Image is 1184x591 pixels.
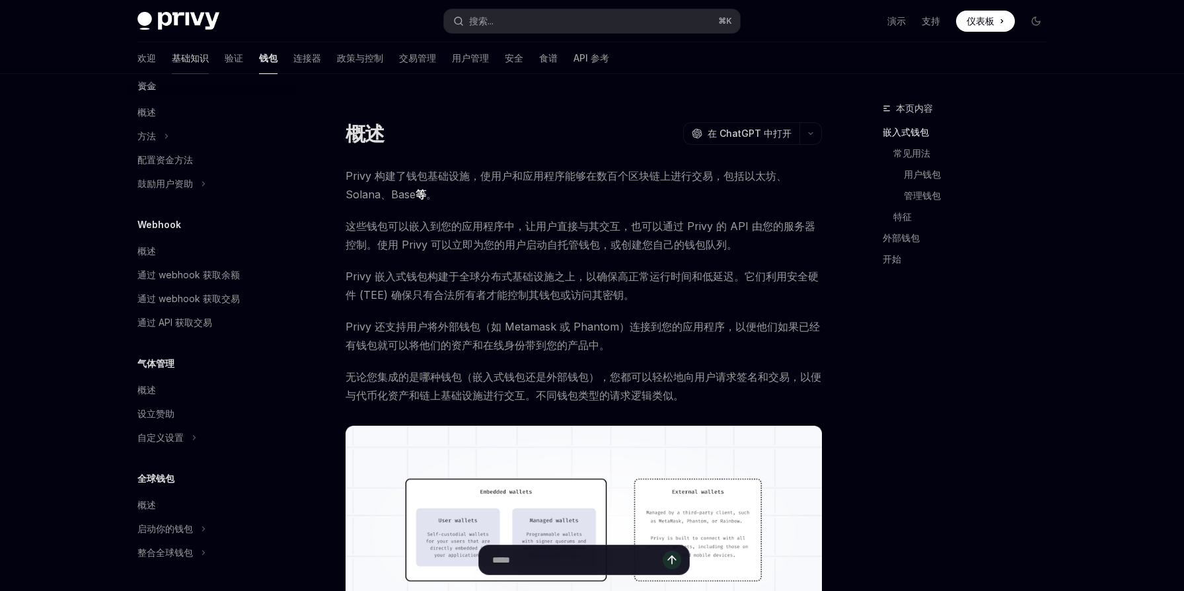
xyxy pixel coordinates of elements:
[416,188,426,202] a: 等
[883,206,1057,227] a: 特征
[683,122,799,145] button: 在 ChatGPT 中打开
[573,42,609,74] a: API 参考
[904,190,941,201] font: 管理钱包
[127,541,296,565] button: 整合全球钱包
[883,126,929,138] font: 嵌入式钱包
[137,42,156,74] a: 欢迎
[337,42,383,74] a: 政策与控制
[137,499,156,510] font: 概述
[137,12,219,30] img: 深色标志
[137,52,156,63] font: 欢迎
[663,551,681,569] button: 发送消息
[137,130,156,141] font: 方法
[469,15,494,26] font: 搜索...
[505,52,523,63] font: 安全
[893,147,930,159] font: 常见用法
[956,11,1015,32] a: 仪表板
[883,227,1057,249] a: 外部钱包
[137,245,156,256] font: 概述
[259,42,277,74] a: 钱包
[127,402,296,426] a: 设立赞助
[337,52,383,63] font: 政策与控制
[399,52,436,63] font: 交易管理
[539,52,558,63] font: 食谱
[172,52,209,63] font: 基础知识
[172,42,209,74] a: 基础知识
[416,188,426,201] font: 等
[426,188,437,201] font: 。
[127,239,296,263] a: 概述
[225,42,243,74] a: 验证
[137,408,174,419] font: 设立赞助
[137,523,193,534] font: 启动你的钱包
[137,473,174,484] font: 全球钱包
[137,432,184,443] font: 自定义设置
[573,52,609,63] font: API 参考
[346,270,819,301] font: Privy 嵌入式钱包构建于全球分布式基础设施之上，以确保高正常运行时间和低延迟。它们利用安全硬件 (TEE) 确保只有合法所有者才能控制其钱包或访问其密钥。
[444,9,740,33] button: 搜索...⌘K
[127,426,296,450] button: 自定义设置
[883,143,1057,164] a: 常见用法
[726,16,732,26] font: K
[399,42,436,74] a: 交易管理
[127,517,296,541] button: 启动你的钱包
[127,148,296,172] a: 配置资金方法
[293,42,321,74] a: 连接器
[127,172,296,196] button: 鼓励用户资助
[887,15,906,26] font: 演示
[883,232,920,243] font: 外部钱包
[883,164,1057,185] a: 用户钱包
[904,169,941,180] font: 用户钱包
[708,128,792,139] font: 在 ChatGPT 中打开
[127,263,296,287] a: 通过 webhook 获取余额
[718,16,726,26] font: ⌘
[127,100,296,124] a: 概述
[137,154,193,165] font: 配置资金方法
[893,211,912,222] font: 特征
[883,185,1057,206] a: 管理钱包
[452,52,489,63] font: 用户管理
[137,178,193,189] font: 鼓励用户资助
[887,15,906,28] a: 演示
[137,293,240,304] font: 通过 webhook 获取交易
[137,547,193,558] font: 整合全球钱包
[137,384,156,395] font: 概述
[127,124,296,148] button: 方法
[346,370,821,402] font: 无论您集成的是哪种钱包（嵌入式钱包还是外部钱包），您都可以轻松地向用户请求签名和交易，以便与代币化资产和链上基础设施进行交互。不同钱包类型的请求逻辑类似。
[259,52,277,63] font: 钱包
[127,311,296,335] a: 通过 API 获取交易
[1025,11,1047,32] button: 切换暗模式
[293,52,321,63] font: 连接器
[896,102,933,114] font: 本页内容
[922,15,940,28] a: 支持
[137,317,212,328] font: 通过 API 获取交易
[883,122,1057,143] a: 嵌入式钱包
[137,106,156,118] font: 概述
[346,320,820,352] font: Privy 还支持用户将外部钱包（如 Metamask 或 Phantom）连接到您的应用程序，以便他们如果已经有钱包就可以将他们的资产和在线身份带到您的产品中。
[539,42,558,74] a: 食谱
[346,219,815,251] font: 这些钱包可以嵌入到您的应用程序中，让用户直接与其交互，也可以通过 Privy 的 API 由您的服务器控制。使用 Privy 可以立即为您的用户启动自托管钱包，或创建您自己的钱包队列。
[137,269,240,280] font: 通过 webhook 获取余额
[127,378,296,402] a: 概述
[346,122,385,145] font: 概述
[505,42,523,74] a: 安全
[452,42,489,74] a: 用户管理
[492,545,663,574] input: 提问...
[225,52,243,63] font: 验证
[127,493,296,517] a: 概述
[883,249,1057,270] a: 开始
[127,287,296,311] a: 通过 webhook 获取交易
[967,15,994,26] font: 仪表板
[883,253,901,264] font: 开始
[922,15,940,26] font: 支持
[346,169,787,201] font: Privy 构建了钱包基础设施，使用户和应用程序能够在数百个区块链上进行交易，包括以太坊、Solana、Base
[137,358,174,369] font: 气体管理
[137,219,181,230] font: Webhook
